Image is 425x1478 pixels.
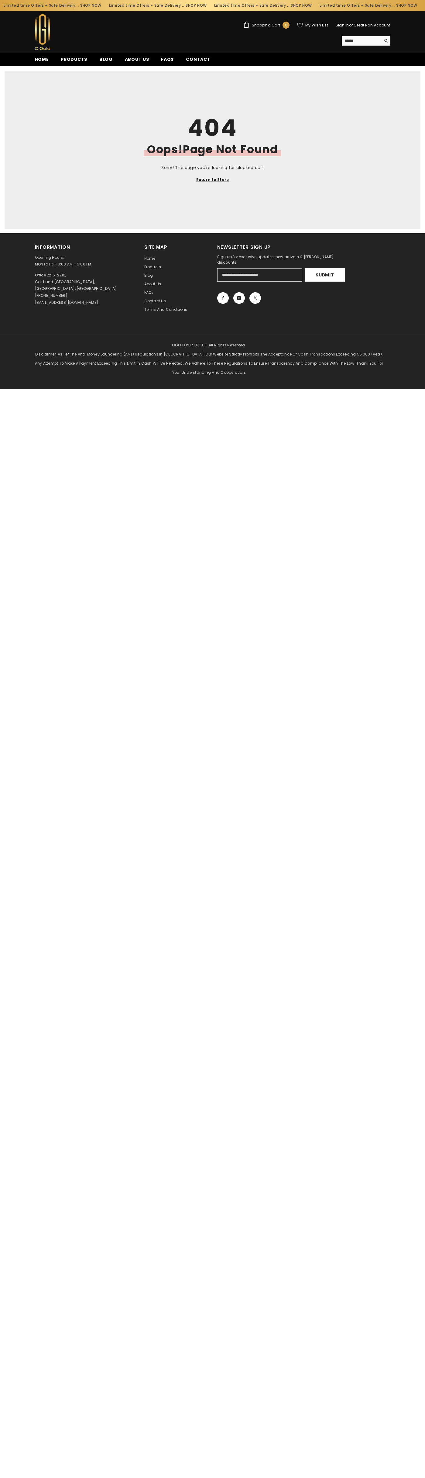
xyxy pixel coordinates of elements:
p: [EMAIL_ADDRESS][DOMAIN_NAME] [35,299,98,306]
p: [PHONE_NUMBER] [35,292,67,299]
h2: Oops!Page Not Found [144,144,281,155]
span: FAQs [144,290,154,295]
a: FAQs [144,288,154,297]
span: About us [144,281,161,286]
a: My Wish List [297,23,328,28]
a: FAQs [155,56,180,66]
a: Blog [144,271,153,280]
a: Sign In [336,23,349,28]
a: Products [55,56,93,66]
h1: 404 [108,116,317,140]
h2: Site Map [144,244,208,251]
a: Contact us [144,297,166,305]
span: Terms and Conditions [144,307,187,312]
a: SHOP NOW [290,2,311,9]
span: Contact [186,56,210,62]
span: Blog [144,273,153,278]
h2: Newsletter Sign Up [217,244,354,251]
span: About us [125,56,149,62]
a: Return to Store [196,176,229,183]
span: Products [61,56,87,62]
span: Products [144,264,161,269]
h2: Information [35,244,135,251]
span: Home [144,256,156,261]
a: Create an Account [354,23,390,28]
a: Home [144,254,156,263]
a: Products [144,263,161,271]
p: Sorry! The page you're looking for clocked out! [108,164,317,171]
span: My Wish List [305,23,328,27]
div: Limited time Offers + Safe Delivery .. [314,1,420,10]
p: OGOLD PORTAL LLC. All Rights Reserved. Disclaimer: As per the Anti-Money Laundering (AML) regulat... [35,341,383,377]
a: About us [119,56,155,66]
a: Contact [180,56,216,66]
img: Ogold Shop [35,14,50,50]
a: SHOP NOW [79,2,100,9]
span: FAQs [161,56,174,62]
summary: Search [342,36,390,46]
a: Home [29,56,55,66]
span: Home [35,56,49,62]
span: Blog [99,56,113,62]
a: Shopping Cart [243,22,290,29]
div: Limited time Offers + Safe Delivery .. [209,1,315,10]
a: Terms and Conditions [144,305,187,314]
div: Limited time Offers + Safe Delivery .. [104,1,209,10]
a: Blog [93,56,119,66]
a: SHOP NOW [184,2,205,9]
span: Contact us [144,298,166,304]
p: Opening Hours: MON to FRI: 10:00 AM - 5:00 PM [35,254,135,268]
a: SHOP NOW [395,2,416,9]
span: or [349,23,353,28]
button: Search [381,36,390,45]
a: About us [144,280,161,288]
button: Submit [305,268,345,282]
span: 0 [285,22,287,29]
span: Shopping Cart [252,23,280,27]
p: Sign up for exclusive updates, new arrivals & [PERSON_NAME] discounts [217,254,354,265]
p: Office 2215-2216, Gold and [GEOGRAPHIC_DATA], [GEOGRAPHIC_DATA], [GEOGRAPHIC_DATA] [35,272,117,292]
